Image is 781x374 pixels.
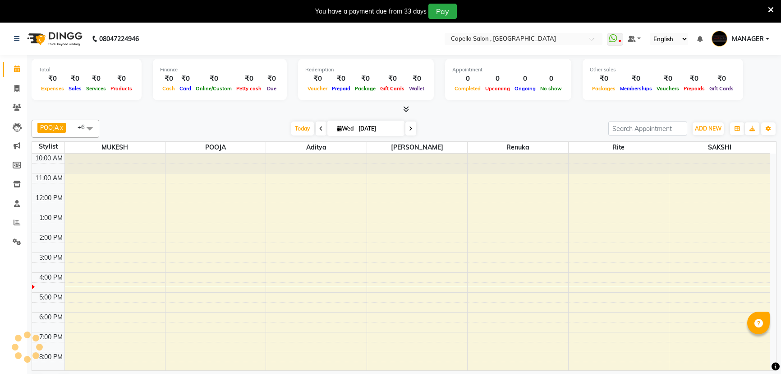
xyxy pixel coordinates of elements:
[305,74,330,84] div: ₹0
[37,253,64,262] div: 3:00 PM
[590,66,736,74] div: Other sales
[84,85,108,92] span: Services
[695,125,721,132] span: ADD NEW
[707,85,736,92] span: Gift Cards
[193,74,234,84] div: ₹0
[452,66,564,74] div: Appointment
[732,34,764,44] span: MANAGER
[39,66,134,74] div: Total
[330,74,353,84] div: ₹0
[32,142,64,151] div: Stylist
[693,122,724,135] button: ADD NEW
[33,154,64,163] div: 10:00 AM
[407,85,427,92] span: Wallet
[40,124,59,131] span: POOJA
[707,74,736,84] div: ₹0
[265,85,279,92] span: Due
[483,85,512,92] span: Upcoming
[618,74,654,84] div: ₹0
[264,74,280,84] div: ₹0
[353,85,378,92] span: Package
[33,173,64,183] div: 11:00 AM
[378,85,407,92] span: Gift Cards
[34,193,64,203] div: 12:00 PM
[538,85,564,92] span: No show
[66,85,84,92] span: Sales
[37,313,64,322] div: 6:00 PM
[37,293,64,302] div: 5:00 PM
[84,74,108,84] div: ₹0
[452,74,483,84] div: 0
[538,74,564,84] div: 0
[315,7,427,16] div: You have a payment due from 33 days
[78,123,92,131] span: +6
[712,31,727,47] img: MANAGER
[234,74,264,84] div: ₹0
[468,142,568,153] span: Renuka
[23,26,85,51] img: logo
[108,85,134,92] span: Products
[59,124,63,131] a: x
[618,85,654,92] span: Memberships
[407,74,427,84] div: ₹0
[99,26,139,51] b: 08047224946
[305,85,330,92] span: Voucher
[39,85,66,92] span: Expenses
[330,85,353,92] span: Prepaid
[160,85,177,92] span: Cash
[590,74,618,84] div: ₹0
[669,142,770,153] span: SAKSHI
[37,233,64,243] div: 2:00 PM
[291,122,314,136] span: Today
[590,85,618,92] span: Packages
[654,74,681,84] div: ₹0
[177,74,193,84] div: ₹0
[165,142,266,153] span: POOJA
[681,85,707,92] span: Prepaids
[608,122,687,136] input: Search Appointment
[378,74,407,84] div: ₹0
[305,66,427,74] div: Redemption
[512,85,538,92] span: Ongoing
[37,332,64,342] div: 7:00 PM
[353,74,378,84] div: ₹0
[654,85,681,92] span: Vouchers
[266,142,366,153] span: aditya
[428,4,457,19] button: Pay
[160,66,280,74] div: Finance
[108,74,134,84] div: ₹0
[569,142,669,153] span: rite
[367,142,467,153] span: [PERSON_NAME]
[160,74,177,84] div: ₹0
[66,74,84,84] div: ₹0
[37,213,64,223] div: 1:00 PM
[483,74,512,84] div: 0
[681,74,707,84] div: ₹0
[335,125,356,132] span: Wed
[177,85,193,92] span: Card
[65,142,165,153] span: MUKESH
[37,273,64,282] div: 4:00 PM
[356,122,401,136] input: 2025-09-03
[37,352,64,362] div: 8:00 PM
[39,74,66,84] div: ₹0
[193,85,234,92] span: Online/Custom
[512,74,538,84] div: 0
[452,85,483,92] span: Completed
[234,85,264,92] span: Petty cash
